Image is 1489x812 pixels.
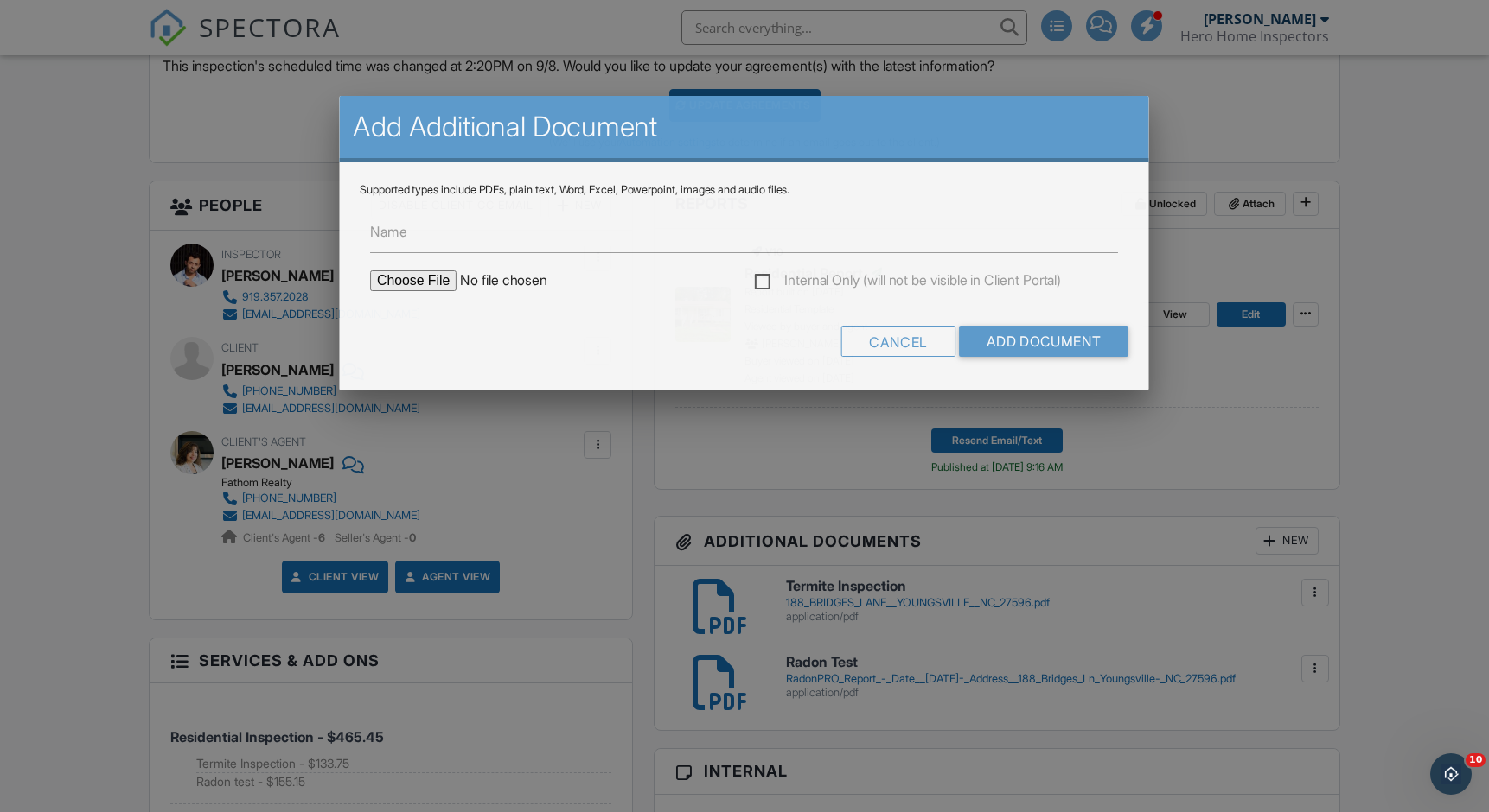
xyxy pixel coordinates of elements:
[354,110,1136,144] h2: Add Additional Document
[1466,753,1486,767] span: 10
[960,326,1129,357] input: Add Document
[361,183,1129,197] div: Supported types include PDFs, plain text, Word, Excel, Powerpoint, images and audio files.
[755,272,1062,294] label: Internal Only (will not be visible in Client Portal)
[841,326,955,357] div: Cancel
[1430,753,1472,795] iframe: Intercom live chat
[371,222,408,241] label: Name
